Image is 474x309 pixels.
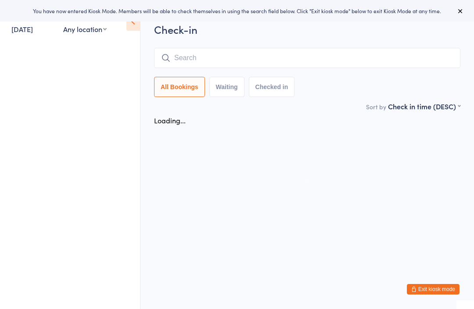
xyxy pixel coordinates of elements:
[154,22,460,36] h2: Check-in
[154,48,460,68] input: Search
[14,7,460,14] div: You have now entered Kiosk Mode. Members will be able to check themselves in using the search fie...
[63,24,107,34] div: Any location
[154,77,205,97] button: All Bookings
[209,77,244,97] button: Waiting
[154,115,186,125] div: Loading...
[249,77,295,97] button: Checked in
[11,24,33,34] a: [DATE]
[366,102,386,111] label: Sort by
[407,284,460,295] button: Exit kiosk mode
[388,101,460,111] div: Check in time (DESC)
